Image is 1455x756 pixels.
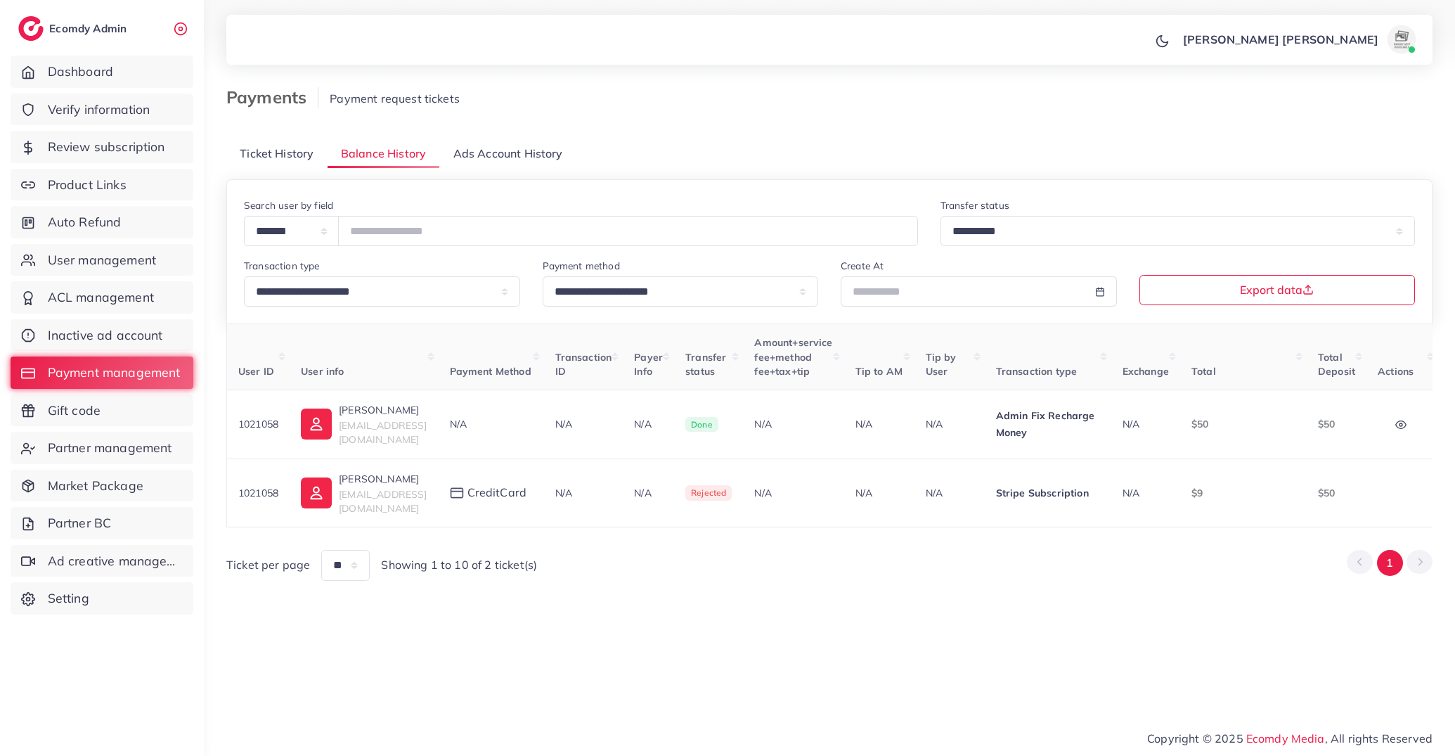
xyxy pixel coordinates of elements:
a: Inactive ad account [11,319,193,352]
span: Showing 1 to 10 of 2 ticket(s) [381,557,537,573]
span: Actions [1378,365,1414,378]
span: Total Deposit [1318,351,1355,378]
a: Dashboard [11,56,193,88]
span: User info [301,365,344,378]
a: Market Package [11,470,193,502]
img: payment [450,487,464,499]
p: $50 [1318,416,1355,433]
span: Transfer status [685,351,726,378]
a: Partner management [11,432,193,464]
span: Partner management [48,439,172,457]
p: N/A [634,485,663,501]
a: Product Links [11,169,193,201]
div: N/A [450,417,533,431]
span: Review subscription [48,138,165,156]
a: Gift code [11,395,193,427]
span: Balance History [341,146,426,162]
a: Review subscription [11,131,193,163]
span: Payment Method [450,365,531,378]
span: Amount+service fee+method fee+tax+tip [754,336,832,378]
span: Setting [48,589,89,608]
a: [PERSON_NAME] [PERSON_NAME]avatar [1175,25,1421,53]
label: Create At [841,259,884,273]
ul: Pagination [1347,550,1433,576]
span: Ticket History [240,146,313,162]
div: N/A [754,486,832,500]
img: ic-user-info.36bf1079.svg [301,409,332,440]
p: [PERSON_NAME] [339,402,427,418]
img: avatar [1388,25,1416,53]
a: Auto Refund [11,206,193,238]
a: ACL management [11,281,193,314]
p: N/A [855,485,903,501]
a: User management [11,244,193,276]
span: creditCard [467,485,527,501]
span: Export data [1240,284,1314,295]
p: N/A [634,416,663,433]
span: Transaction ID [555,351,612,378]
span: Market Package [48,477,143,495]
span: [EMAIL_ADDRESS][DOMAIN_NAME] [339,488,427,515]
p: 1021058 [238,485,278,501]
p: 1021058 [238,416,278,433]
span: Total [1191,365,1216,378]
span: , All rights Reserved [1325,730,1433,747]
button: Go to page 1 [1377,550,1403,576]
p: [PERSON_NAME] [PERSON_NAME] [1183,31,1378,48]
span: Tip to AM [855,365,903,378]
span: Ad creative management [48,552,183,570]
p: Stripe Subscription [996,485,1100,501]
span: Rejected [685,485,732,501]
span: User ID [238,365,274,378]
img: ic-user-info.36bf1079.svg [301,478,332,508]
span: Ads Account History [453,146,563,162]
span: Tip by User [926,351,957,378]
img: logo [18,16,44,41]
span: Verify information [48,101,150,119]
span: Gift code [48,402,101,420]
span: [EMAIL_ADDRESS][DOMAIN_NAME] [339,419,427,446]
span: $9 [1191,487,1203,499]
p: N/A [926,416,974,433]
span: Done [685,417,718,433]
label: Search user by field [244,198,333,212]
p: N/A [926,485,974,501]
a: Ecomdy Media [1246,731,1325,745]
span: Copyright © 2025 [1147,730,1433,747]
span: Inactive ad account [48,326,163,345]
div: N/A [754,417,832,431]
span: Payer Info [634,351,663,378]
span: N/A [555,418,572,430]
span: Product Links [48,176,127,194]
span: Transaction type [996,365,1078,378]
span: Ticket per page [226,557,310,573]
span: Payment management [48,364,181,382]
span: Exchange [1123,365,1169,378]
span: N/A [1123,418,1139,430]
span: Dashboard [48,63,113,81]
a: Setting [11,582,193,615]
span: ACL management [48,288,154,307]
a: Partner BC [11,507,193,539]
h2: Ecomdy Admin [49,22,130,35]
a: logoEcomdy Admin [18,16,130,41]
span: Payment request tickets [330,91,460,105]
p: Admin Fix Recharge Money [996,407,1100,441]
button: Export data [1139,275,1416,305]
p: [PERSON_NAME] [339,470,427,487]
a: Verify information [11,94,193,126]
label: Transfer status [940,198,1009,212]
p: N/A [855,416,903,433]
span: Partner BC [48,514,112,532]
span: N/A [555,487,572,499]
span: N/A [1123,487,1139,499]
label: Transaction type [244,259,320,273]
a: Payment management [11,357,193,389]
a: Ad creative management [11,545,193,577]
span: User management [48,251,156,269]
span: $50 [1191,418,1208,430]
label: Payment method [543,259,620,273]
span: Auto Refund [48,213,122,231]
p: $50 [1318,485,1355,501]
h3: Payments [226,87,318,108]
